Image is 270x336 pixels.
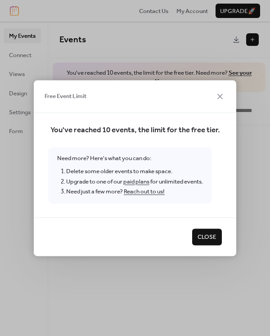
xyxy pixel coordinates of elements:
a: Reach out to us! [124,186,165,197]
span: Free Event Limit [45,92,86,101]
li: Delete some older events to make space. [66,166,203,176]
span: Need more? Here's what you can do: [48,147,212,204]
span: Close [198,233,216,242]
button: Close [192,229,222,245]
span: You've reached 10 events, the limit for the free tier. [48,124,222,136]
li: Need just a few more? [66,187,203,197]
li: Upgrade to one of our for unlimited events. [66,177,203,187]
a: paid plans [123,176,149,188]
